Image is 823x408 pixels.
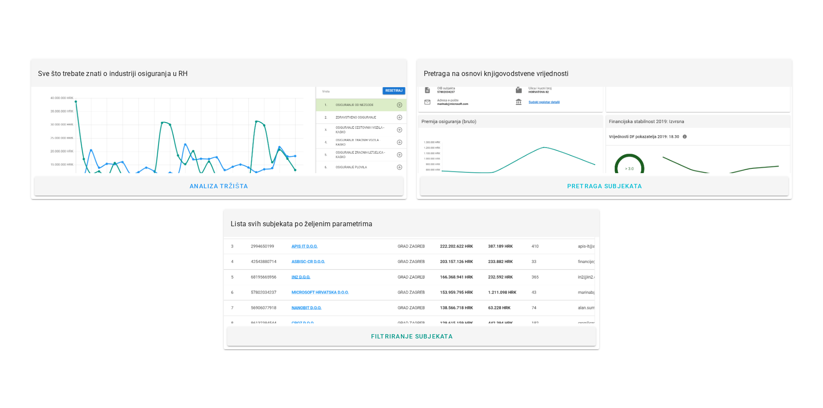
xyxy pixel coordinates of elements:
span: Analiza tržišta [189,183,248,190]
a: Analiza tržišta [35,177,403,196]
span: Pretraga na osnovi knjigovodstvene vrijednosti [424,70,569,78]
a: Filtriranje subjekata [227,327,596,346]
span: Lista svih subjekata po željenim parametrima [231,220,372,228]
a: Pretraga subjekata [420,177,789,196]
span: Sve što trebate znati o industriji osiguranja u RH [38,70,188,78]
span: Pretraga subjekata [566,183,642,190]
span: Filtriranje subjekata [370,333,453,340]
